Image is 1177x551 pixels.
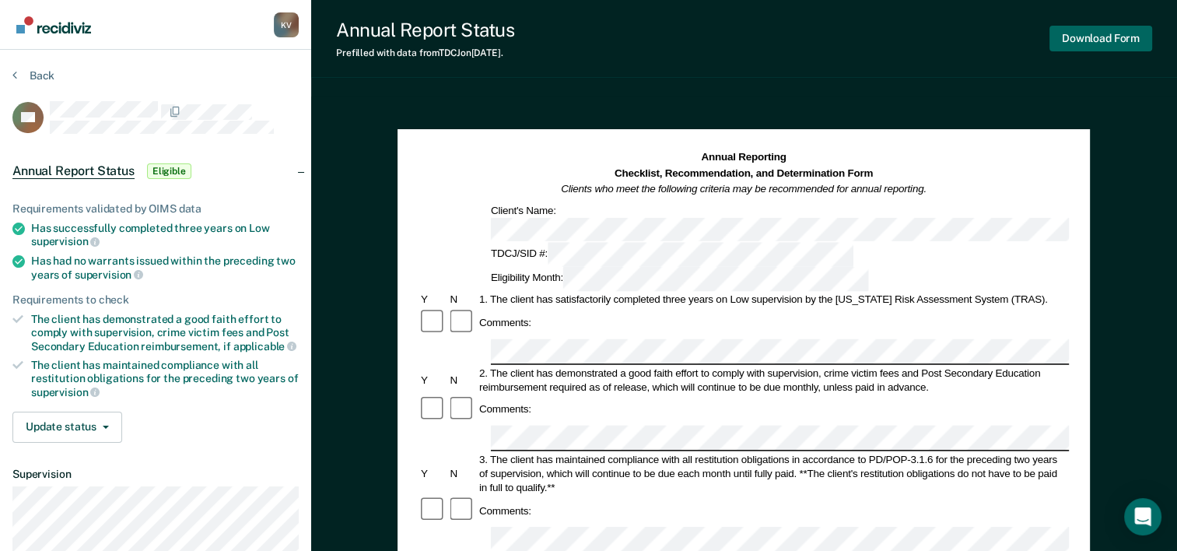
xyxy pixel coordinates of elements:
[702,152,786,163] strong: Annual Reporting
[274,12,299,37] button: Profile dropdown button
[31,222,299,248] div: Has successfully completed three years on Low
[336,47,514,58] div: Prefilled with data from TDCJ on [DATE] .
[31,254,299,281] div: Has had no warrants issued within the preceding two years of
[233,340,296,353] span: applicable
[12,202,299,216] div: Requirements validated by OIMS data
[477,366,1069,394] div: 2. The client has demonstrated a good faith effort to comply with supervision, crime victim fees ...
[147,163,191,179] span: Eligible
[12,468,299,481] dt: Supervision
[12,293,299,307] div: Requirements to check
[75,268,143,281] span: supervision
[16,16,91,33] img: Recidiviz
[477,402,534,416] div: Comments:
[31,386,100,398] span: supervision
[477,452,1069,494] div: 3. The client has maintained compliance with all restitution obligations in accordance to PD/POP-...
[31,359,299,398] div: The client has maintained compliance with all restitution obligations for the preceding two years of
[562,183,927,195] em: Clients who meet the following criteria may be recommended for annual reporting.
[489,267,871,291] div: Eligibility Month:
[489,243,856,267] div: TDCJ/SID #:
[448,293,477,307] div: N
[419,466,447,480] div: Y
[419,293,447,307] div: Y
[1124,498,1161,535] div: Open Intercom Messenger
[419,373,447,387] div: Y
[477,504,534,518] div: Comments:
[336,19,514,41] div: Annual Report Status
[477,316,534,330] div: Comments:
[12,163,135,179] span: Annual Report Status
[448,373,477,387] div: N
[31,235,100,247] span: supervision
[12,68,54,82] button: Back
[1049,26,1152,51] button: Download Form
[477,293,1069,307] div: 1. The client has satisfactorily completed three years on Low supervision by the [US_STATE] Risk ...
[615,167,873,179] strong: Checklist, Recommendation, and Determination Form
[274,12,299,37] div: K V
[12,412,122,443] button: Update status
[448,466,477,480] div: N
[31,313,299,353] div: The client has demonstrated a good faith effort to comply with supervision, crime victim fees and...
